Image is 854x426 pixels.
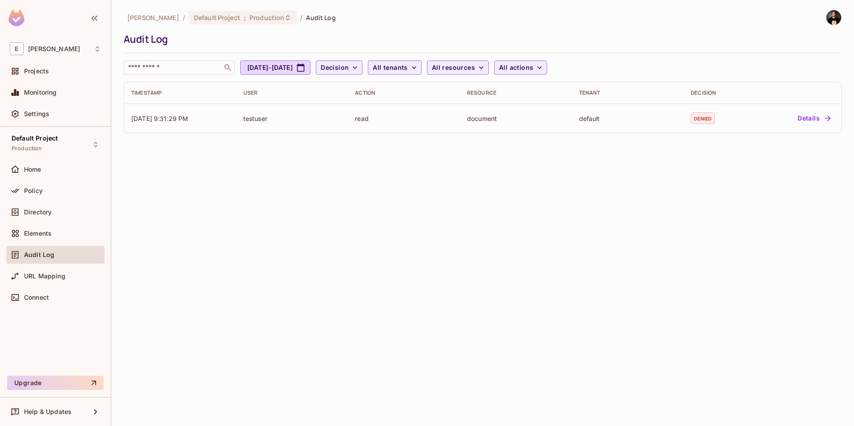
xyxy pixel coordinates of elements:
[183,13,185,22] li: /
[8,10,24,26] img: SReyMgAAAABJRU5ErkJggg==
[427,60,489,75] button: All resources
[131,115,189,122] span: [DATE] 9:31:29 PM
[131,89,229,96] div: Timestamp
[316,60,363,75] button: Decision
[691,113,715,124] span: denied
[24,89,57,96] span: Monitoring
[499,62,533,73] span: All actions
[240,60,310,75] button: [DATE]-[DATE]
[250,13,284,22] span: Production
[373,62,407,73] span: All tenants
[24,209,52,216] span: Directory
[243,89,341,96] div: User
[467,114,565,123] div: document
[7,376,104,390] button: Upgrade
[794,111,834,125] button: Details
[24,251,54,258] span: Audit Log
[321,62,349,73] span: Decision
[24,68,49,75] span: Projects
[432,62,475,73] span: All resources
[579,89,677,96] div: Tenant
[355,89,453,96] div: Action
[368,60,421,75] button: All tenants
[355,114,453,123] div: read
[24,408,72,415] span: Help & Updates
[24,187,43,194] span: Policy
[10,42,24,55] span: E
[826,10,841,25] img: Eli Moshkovich
[24,166,41,173] span: Home
[24,294,49,301] span: Connect
[127,13,179,22] span: the active workspace
[28,45,80,52] span: Workspace: Eli
[124,32,837,46] div: Audit Log
[306,13,335,22] span: Audit Log
[300,13,302,22] li: /
[24,230,52,237] span: Elements
[467,89,565,96] div: Resource
[494,60,547,75] button: All actions
[12,135,58,142] span: Default Project
[24,110,49,117] span: Settings
[243,14,246,21] span: :
[243,114,341,123] div: testuser
[194,13,240,22] span: Default Project
[24,273,65,280] span: URL Mapping
[691,89,743,96] div: Decision
[579,114,677,123] div: default
[12,145,42,152] span: Production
